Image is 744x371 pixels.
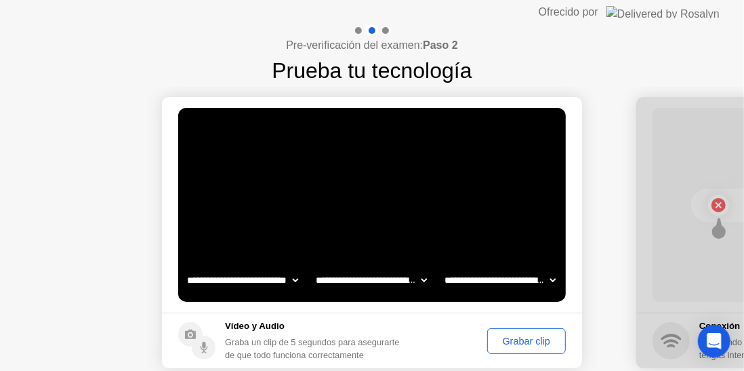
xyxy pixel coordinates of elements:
[442,267,558,294] select: Available microphones
[225,319,406,333] h5: Vídeo y Audio
[492,336,561,347] div: Grabar clip
[423,39,458,51] b: Paso 2
[272,54,472,87] h1: Prueba tu tecnología
[698,325,730,357] div: Open Intercom Messenger
[539,4,598,20] div: Ofrecido por
[487,328,566,354] button: Grabar clip
[606,6,720,18] img: Delivered by Rosalyn
[286,37,457,54] h4: Pre-verificación del examen:
[314,267,430,294] select: Available speakers
[185,267,301,294] select: Available cameras
[225,336,406,362] div: Graba un clip de 5 segundos para asegurarte de que todo funciona correctamente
